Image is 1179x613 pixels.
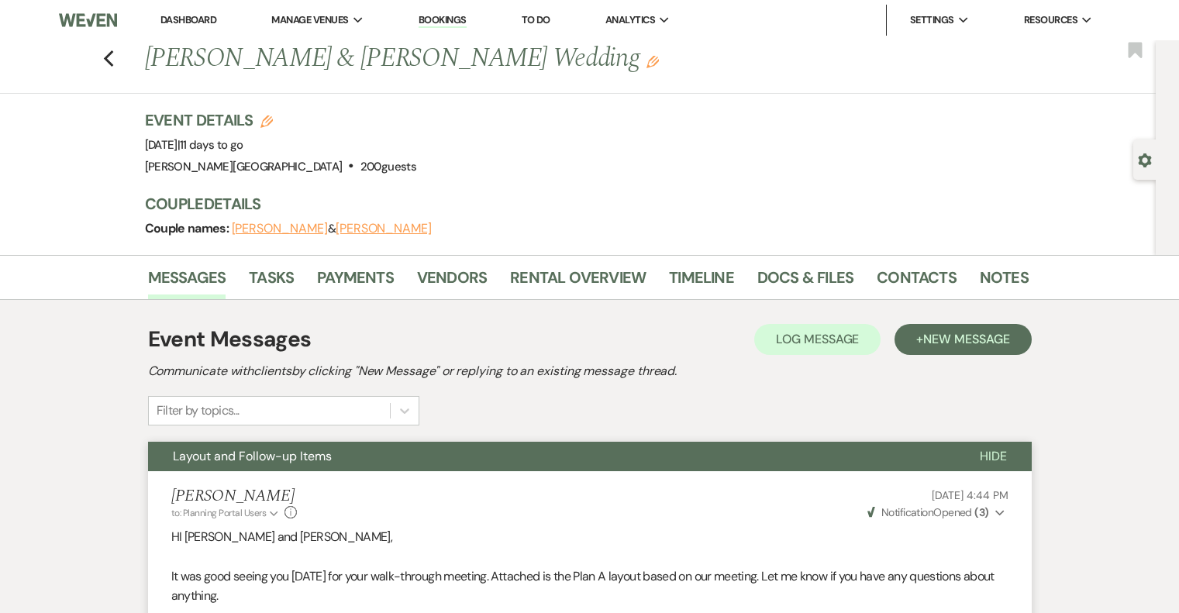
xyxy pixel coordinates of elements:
[932,488,1008,502] span: [DATE] 4:44 PM
[271,12,348,28] span: Manage Venues
[232,221,432,236] span: &
[171,487,298,506] h5: [PERSON_NAME]
[148,265,226,299] a: Messages
[522,13,550,26] a: To Do
[881,505,933,519] span: Notification
[148,323,312,356] h1: Event Messages
[249,265,294,299] a: Tasks
[974,505,988,519] strong: ( 3 )
[776,331,859,347] span: Log Message
[173,448,332,464] span: Layout and Follow-up Items
[336,222,432,235] button: [PERSON_NAME]
[232,222,328,235] button: [PERSON_NAME]
[1138,152,1152,167] button: Open lead details
[757,265,853,299] a: Docs & Files
[980,448,1007,464] span: Hide
[145,220,232,236] span: Couple names:
[59,4,117,36] img: Weven Logo
[157,401,240,420] div: Filter by topics...
[980,265,1029,299] a: Notes
[754,324,881,355] button: Log Message
[867,505,989,519] span: Opened
[605,12,655,28] span: Analytics
[171,506,281,520] button: to: Planning Portal Users
[317,265,394,299] a: Payments
[171,507,267,519] span: to: Planning Portal Users
[1024,12,1077,28] span: Resources
[895,324,1031,355] button: +New Message
[171,567,1008,606] p: It was good seeing you [DATE] for your walk-through meeting. Attached is the Plan A layout based ...
[417,265,487,299] a: Vendors
[955,442,1032,471] button: Hide
[145,137,243,153] span: [DATE]
[646,54,659,68] button: Edit
[923,331,1009,347] span: New Message
[669,265,734,299] a: Timeline
[865,505,1008,521] button: NotificationOpened (3)
[510,265,646,299] a: Rental Overview
[877,265,957,299] a: Contacts
[160,13,216,26] a: Dashboard
[145,109,416,131] h3: Event Details
[178,137,243,153] span: |
[148,442,955,471] button: Layout and Follow-up Items
[910,12,954,28] span: Settings
[148,362,1032,381] h2: Communicate with clients by clicking "New Message" or replying to an existing message thread.
[145,40,839,77] h1: [PERSON_NAME] & [PERSON_NAME] Wedding
[180,137,243,153] span: 11 days to go
[145,193,1013,215] h3: Couple Details
[360,159,416,174] span: 200 guests
[171,527,1008,547] p: HI [PERSON_NAME] and [PERSON_NAME],
[419,13,467,28] a: Bookings
[145,159,343,174] span: [PERSON_NAME][GEOGRAPHIC_DATA]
